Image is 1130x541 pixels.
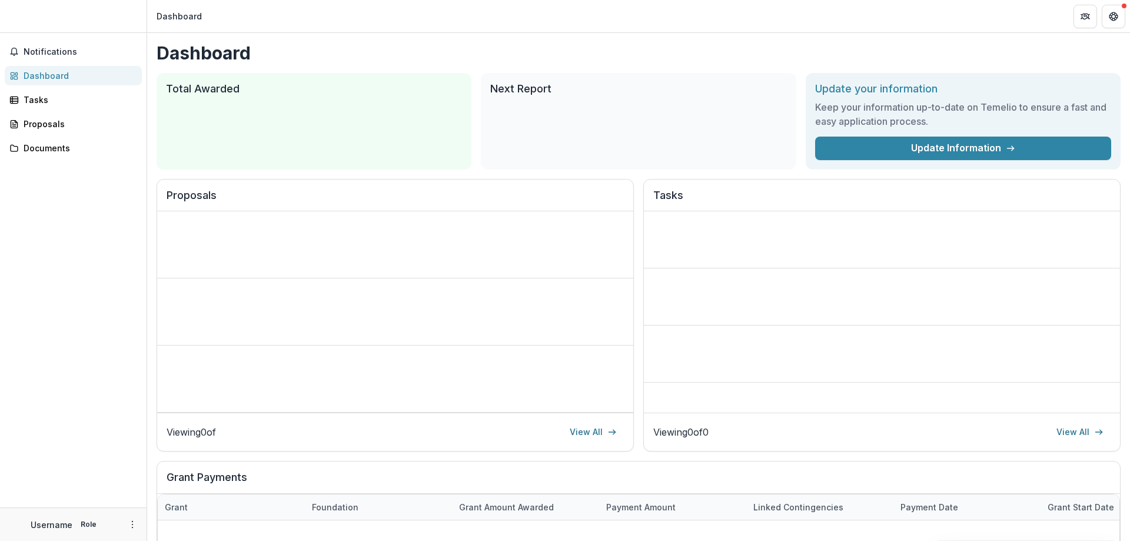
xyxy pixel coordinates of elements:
[1102,5,1125,28] button: Get Help
[24,94,132,106] div: Tasks
[77,519,100,530] p: Role
[125,517,139,532] button: More
[5,114,142,134] a: Proposals
[24,47,137,57] span: Notifications
[1049,423,1111,442] a: View All
[167,425,216,439] p: Viewing 0 of
[24,118,132,130] div: Proposals
[1073,5,1097,28] button: Partners
[157,10,202,22] div: Dashboard
[490,82,786,95] h2: Next Report
[5,42,142,61] button: Notifications
[815,82,1111,95] h2: Update your information
[31,519,72,531] p: Username
[815,137,1111,160] a: Update Information
[167,189,624,211] h2: Proposals
[5,138,142,158] a: Documents
[815,100,1111,128] h3: Keep your information up-to-date on Temelio to ensure a fast and easy application process.
[563,423,624,442] a: View All
[24,142,132,154] div: Documents
[5,66,142,85] a: Dashboard
[24,69,132,82] div: Dashboard
[152,8,207,25] nav: breadcrumb
[167,471,1111,493] h2: Grant Payments
[5,90,142,109] a: Tasks
[653,189,1111,211] h2: Tasks
[653,425,709,439] p: Viewing 0 of 0
[157,42,1121,64] h1: Dashboard
[166,82,462,95] h2: Total Awarded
